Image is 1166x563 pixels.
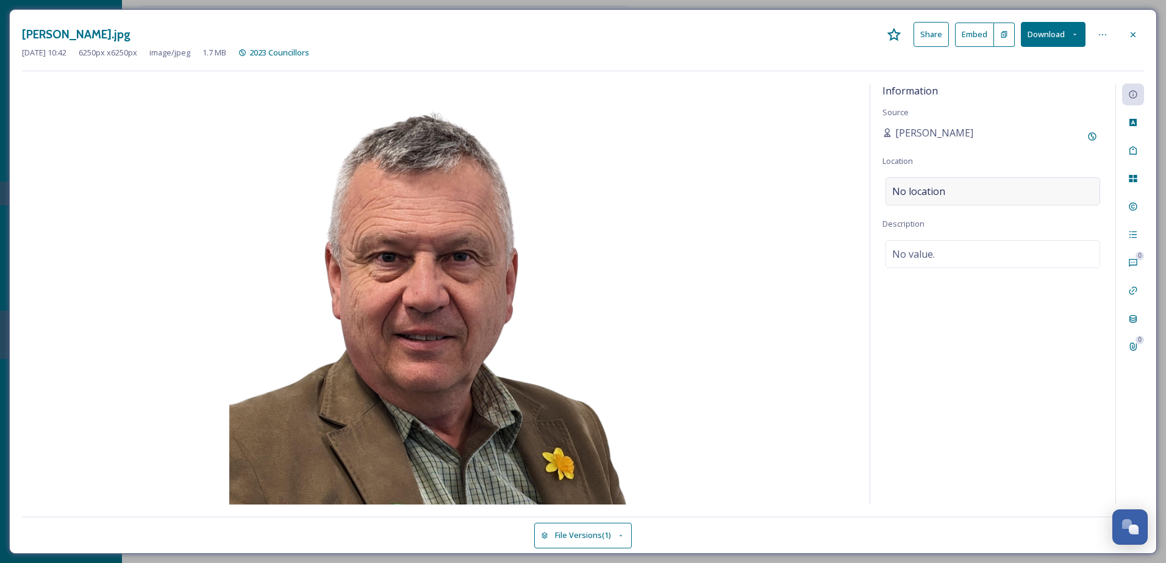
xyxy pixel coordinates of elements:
span: [PERSON_NAME] [895,126,973,140]
span: 1.7 MB [202,47,226,58]
button: Share [914,22,949,47]
span: 2023 Councillors [249,47,309,58]
img: Vince%20Langdon-Morris.jpg [22,87,857,507]
div: 0 [1136,252,1144,260]
button: Open Chat [1112,509,1148,545]
span: No location [892,184,945,199]
h3: [PERSON_NAME].jpg [22,26,131,43]
span: No value. [892,247,935,261]
button: Download [1021,22,1086,47]
span: Source [882,107,909,118]
button: Embed [955,23,994,47]
span: Information [882,84,938,97]
button: File Versions(1) [534,523,632,548]
span: image/jpeg [149,47,190,58]
span: Location [882,155,913,166]
span: 6250 px x 6250 px [79,47,137,58]
span: [DATE] 10:42 [22,47,66,58]
span: Description [882,218,925,229]
div: 0 [1136,336,1144,344]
